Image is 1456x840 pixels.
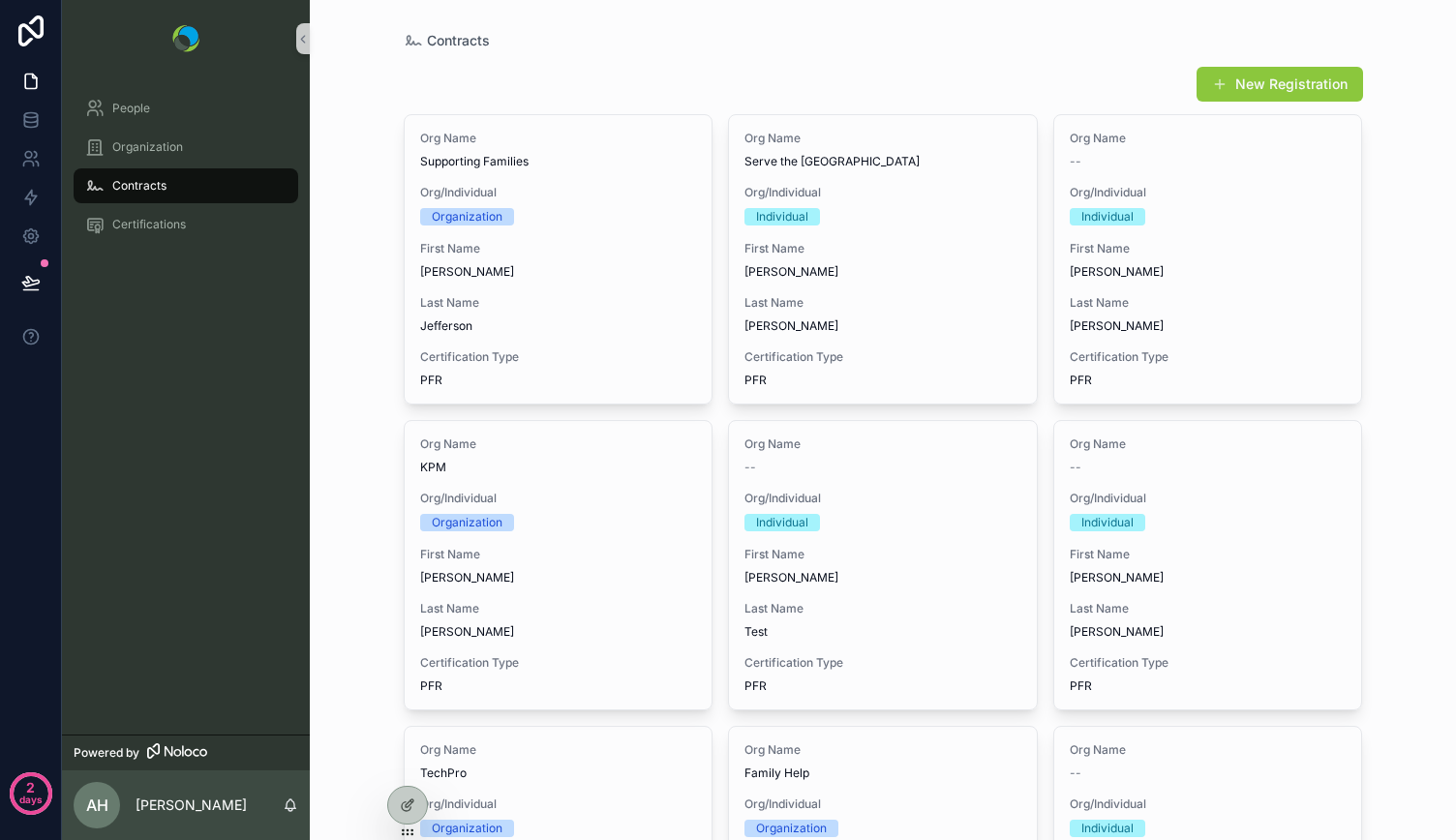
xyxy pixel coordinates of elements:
span: Last Name [744,601,1021,616]
span: Certifications [112,217,186,232]
span: Org/Individual [1070,185,1347,200]
span: AH [86,794,108,817]
span: First Name [744,547,1021,562]
div: Organization [756,820,827,837]
span: Contracts [112,178,167,194]
span: [PERSON_NAME] [744,318,1021,334]
span: Certification Type [420,655,697,671]
span: KPM [420,460,697,475]
div: Individual [1081,208,1134,225]
a: Org Name--Org/IndividualIndividualFirst Name[PERSON_NAME]Last Name[PERSON_NAME]Certification TypePFR [1053,114,1363,405]
span: Organization [112,139,183,155]
a: Org NameServe the [GEOGRAPHIC_DATA]Org/IndividualIndividualFirst Name[PERSON_NAME]Last Name[PERSO... [728,114,1038,405]
span: People [112,101,150,116]
span: [PERSON_NAME] [1070,318,1347,334]
span: Org/Individual [1070,491,1347,506]
span: Org/Individual [420,796,697,812]
span: [PERSON_NAME] [1070,264,1347,280]
img: App logo [172,25,199,52]
span: Last Name [420,601,697,616]
span: Family Help [744,765,1021,781]
span: -- [1070,460,1081,475]
span: TechPro [420,765,697,781]
span: Last Name [420,295,697,311]
span: -- [744,460,756,475]
span: PFR [744,373,767,388]
div: Organization [432,514,502,531]
a: Contracts [74,168,298,203]
span: Org/Individual [744,796,1021,812]
span: Powered by [74,745,139,761]
span: PFR [420,373,442,388]
a: Contracts [404,31,490,50]
span: Org/Individual [1070,796,1347,812]
span: [PERSON_NAME] [744,264,1021,280]
span: Certification Type [420,349,697,365]
span: Org Name [1070,436,1347,452]
span: [PERSON_NAME] [420,624,697,640]
span: PFR [1070,373,1092,388]
span: [PERSON_NAME] [420,570,697,585]
span: Test [744,624,1021,640]
div: Individual [1081,514,1134,531]
span: Supporting Families [420,154,697,169]
span: Org Name [420,131,697,146]
span: Org/Individual [744,185,1021,200]
p: 2 [26,778,35,797]
span: Contracts [427,31,490,50]
a: Org Name--Org/IndividualIndividualFirst Name[PERSON_NAME]Last NameTestCertification TypePFR [728,420,1038,710]
a: Certifications [74,207,298,242]
span: First Name [1070,547,1347,562]
span: Certification Type [744,349,1021,365]
div: Individual [756,208,808,225]
span: First Name [420,241,697,256]
span: Org/Individual [744,491,1021,506]
span: Org Name [1070,742,1347,758]
span: [PERSON_NAME] [420,264,697,280]
span: Certification Type [1070,349,1347,365]
span: -- [1070,765,1081,781]
div: Individual [756,514,808,531]
span: Org Name [744,131,1021,146]
span: Org Name [744,742,1021,758]
span: Last Name [1070,601,1347,616]
span: Org Name [420,436,697,452]
p: [PERSON_NAME] [136,795,247,815]
span: PFR [1070,678,1092,694]
span: Certification Type [1070,655,1347,671]
a: Organization [74,130,298,165]
span: PFR [744,678,767,694]
a: Powered by [62,735,310,770]
span: Serve the [GEOGRAPHIC_DATA] [744,154,1021,169]
div: scrollable content [62,77,310,267]
span: First Name [420,547,697,562]
a: Org Name--Org/IndividualIndividualFirst Name[PERSON_NAME]Last Name[PERSON_NAME]Certification TypePFR [1053,420,1363,710]
div: Organization [432,208,502,225]
span: Last Name [744,295,1021,311]
span: Certification Type [744,655,1021,671]
span: Jefferson [420,318,697,334]
span: Org Name [744,436,1021,452]
span: Last Name [1070,295,1347,311]
div: Individual [1081,820,1134,837]
span: PFR [420,678,442,694]
span: First Name [744,241,1021,256]
a: Org NameKPMOrg/IndividualOrganizationFirst Name[PERSON_NAME]Last Name[PERSON_NAME]Certification T... [404,420,713,710]
button: New Registration [1197,67,1363,102]
span: -- [1070,154,1081,169]
span: [PERSON_NAME] [744,570,1021,585]
span: First Name [1070,241,1347,256]
a: People [74,91,298,126]
a: Org NameSupporting FamiliesOrg/IndividualOrganizationFirst Name[PERSON_NAME]Last NameJeffersonCer... [404,114,713,405]
span: [PERSON_NAME] [1070,570,1347,585]
p: days [19,786,43,813]
div: Organization [432,820,502,837]
span: Org Name [1070,131,1347,146]
span: [PERSON_NAME] [1070,624,1347,640]
span: Org Name [420,742,697,758]
span: Org/Individual [420,491,697,506]
span: Org/Individual [420,185,697,200]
